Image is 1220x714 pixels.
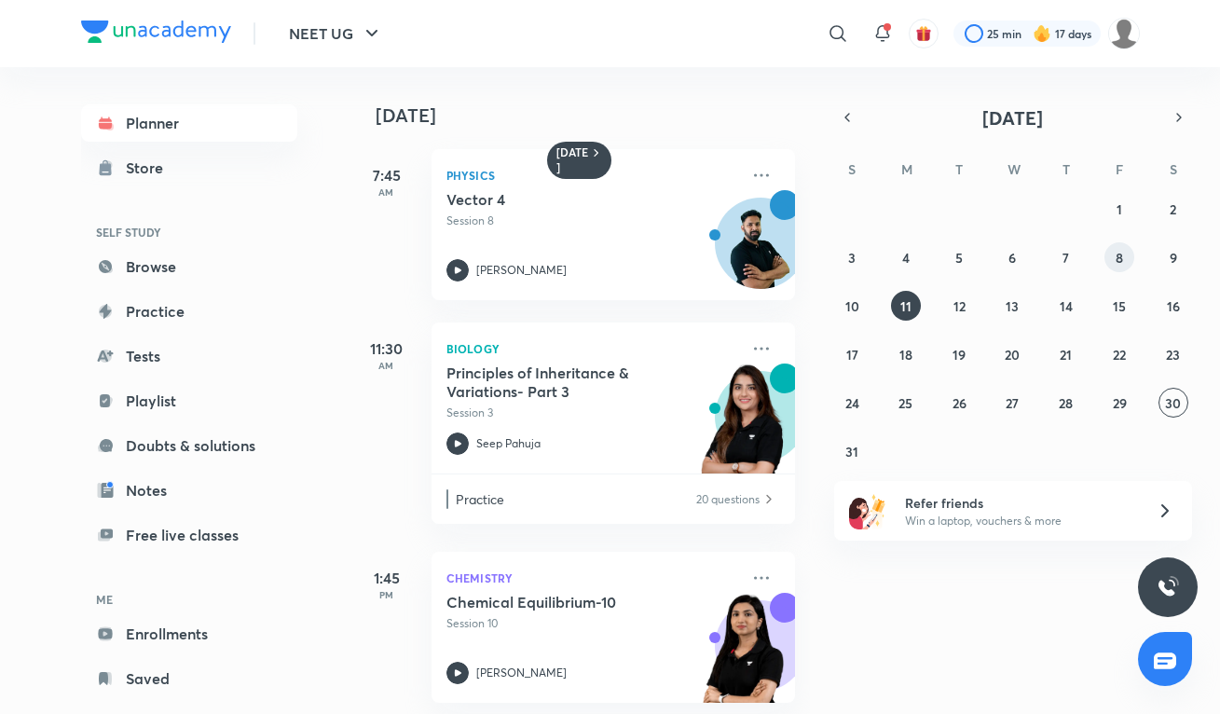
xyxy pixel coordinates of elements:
[1051,339,1081,369] button: August 21, 2025
[1051,291,1081,321] button: August 14, 2025
[1062,249,1069,267] abbr: August 7, 2025
[476,435,541,452] p: Seep Pahuja
[1158,291,1188,321] button: August 16, 2025
[1158,388,1188,418] button: August 30, 2025
[81,216,297,248] h6: SELF STUDY
[1113,394,1127,412] abbr: August 29, 2025
[997,291,1027,321] button: August 13, 2025
[81,248,297,285] a: Browse
[81,21,231,48] a: Company Logo
[1062,160,1070,178] abbr: Thursday
[716,208,805,297] img: Avatar
[446,213,739,229] p: Session 8
[891,339,921,369] button: August 18, 2025
[692,364,795,492] img: unacademy
[846,346,858,364] abbr: August 17, 2025
[1166,346,1180,364] abbr: August 23, 2025
[860,104,1166,130] button: [DATE]
[1104,242,1134,272] button: August 8, 2025
[837,291,867,321] button: August 10, 2025
[915,25,932,42] img: avatar
[997,339,1027,369] button: August 20, 2025
[1165,394,1181,412] abbr: August 30, 2025
[845,297,859,315] abbr: August 10, 2025
[848,249,856,267] abbr: August 3, 2025
[905,493,1134,513] h6: Refer friends
[278,15,394,52] button: NEET UG
[446,567,739,589] p: Chemistry
[1008,249,1016,267] abbr: August 6, 2025
[837,436,867,466] button: August 31, 2025
[899,346,912,364] abbr: August 18, 2025
[901,160,912,178] abbr: Monday
[1170,200,1176,218] abbr: August 2, 2025
[1059,394,1073,412] abbr: August 28, 2025
[845,443,858,460] abbr: August 31, 2025
[1005,346,1020,364] abbr: August 20, 2025
[982,105,1043,130] span: [DATE]
[476,665,567,681] p: [PERSON_NAME]
[848,160,856,178] abbr: Sunday
[1158,242,1188,272] button: August 9, 2025
[81,149,297,186] a: Store
[81,660,297,697] a: Saved
[900,297,912,315] abbr: August 11, 2025
[1033,24,1051,43] img: streak
[955,249,963,267] abbr: August 5, 2025
[456,489,694,509] p: Practice
[81,21,231,43] img: Company Logo
[1167,297,1180,315] abbr: August 16, 2025
[350,360,424,371] p: AM
[909,19,939,48] button: avatar
[1158,339,1188,369] button: August 23, 2025
[350,589,424,600] p: PM
[81,427,297,464] a: Doubts & solutions
[891,388,921,418] button: August 25, 2025
[1108,18,1140,49] img: Disha C
[1158,194,1188,224] button: August 2, 2025
[898,394,912,412] abbr: August 25, 2025
[837,339,867,369] button: August 17, 2025
[81,337,297,375] a: Tests
[1116,160,1123,178] abbr: Friday
[953,394,966,412] abbr: August 26, 2025
[944,242,974,272] button: August 5, 2025
[1051,388,1081,418] button: August 28, 2025
[953,346,966,364] abbr: August 19, 2025
[944,388,974,418] button: August 26, 2025
[761,489,776,509] img: Practice available
[1104,388,1134,418] button: August 29, 2025
[126,157,174,179] div: Store
[997,388,1027,418] button: August 27, 2025
[81,293,297,330] a: Practice
[81,382,297,419] a: Playlist
[556,145,589,175] h6: [DATE]
[350,164,424,186] h5: 7:45
[476,262,567,279] p: [PERSON_NAME]
[446,190,679,209] h5: Vector 4
[1116,249,1123,267] abbr: August 8, 2025
[1170,249,1177,267] abbr: August 9, 2025
[81,104,297,142] a: Planner
[1104,339,1134,369] button: August 22, 2025
[944,339,974,369] button: August 19, 2025
[350,337,424,360] h5: 11:30
[902,249,910,267] abbr: August 4, 2025
[350,186,424,198] p: AM
[1113,346,1126,364] abbr: August 22, 2025
[81,615,297,652] a: Enrollments
[446,593,679,611] h5: Chemical Equilibrium-10
[446,615,739,632] p: Session 10
[891,242,921,272] button: August 4, 2025
[1060,297,1073,315] abbr: August 14, 2025
[1104,291,1134,321] button: August 15, 2025
[845,394,859,412] abbr: August 24, 2025
[837,388,867,418] button: August 24, 2025
[849,492,886,529] img: referral
[953,297,966,315] abbr: August 12, 2025
[997,242,1027,272] button: August 6, 2025
[81,472,297,509] a: Notes
[1060,346,1072,364] abbr: August 21, 2025
[81,516,297,554] a: Free live classes
[1051,242,1081,272] button: August 7, 2025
